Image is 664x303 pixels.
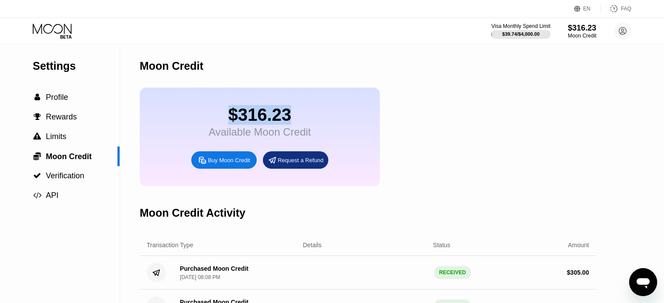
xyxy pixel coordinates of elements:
div: $39.74 / $4,000.00 [502,31,540,37]
div: Moon Credit [568,33,596,39]
div: FAQ [601,4,631,13]
div: Moon Credit Activity [140,207,245,219]
span: Profile [46,93,68,102]
span: API [46,191,58,200]
div: Details [303,242,322,249]
div: Available Moon Credit [209,126,311,138]
span: Rewards [46,112,77,121]
div: Request a Refund [263,151,328,169]
div: EN [583,6,591,12]
div: Moon Credit [140,60,203,72]
div: Visa Monthly Spend Limit$39.74/$4,000.00 [491,23,550,39]
div:  [33,113,41,121]
div: EN [574,4,601,13]
span:  [33,172,41,180]
div: Buy Moon Credit [191,151,257,169]
div: Purchased Moon Credit [180,265,248,272]
div: Amount [568,242,589,249]
div: $316.23 [209,105,311,125]
span:  [34,113,41,121]
span:  [33,133,41,140]
span:  [33,152,41,160]
span: Limits [46,132,66,141]
iframe: Bouton de lancement de la fenêtre de messagerie [629,268,657,296]
span:  [34,93,40,101]
span:  [33,191,41,199]
div: [DATE] 08:08 PM [180,274,220,280]
div: Buy Moon Credit [208,157,250,164]
div: Visa Monthly Spend Limit [491,23,550,29]
div:  [33,93,41,101]
div: RECEIVED [434,266,471,279]
div: Settings [33,60,120,72]
span: Moon Credit [46,152,92,161]
div: $ 305.00 [567,269,589,276]
div: $316.23 [568,24,596,33]
div: Transaction Type [147,242,193,249]
span: Verification [46,171,84,180]
div: $316.23Moon Credit [568,24,596,39]
div: FAQ [621,6,631,12]
div: Status [433,242,451,249]
div: Request a Refund [278,157,323,164]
